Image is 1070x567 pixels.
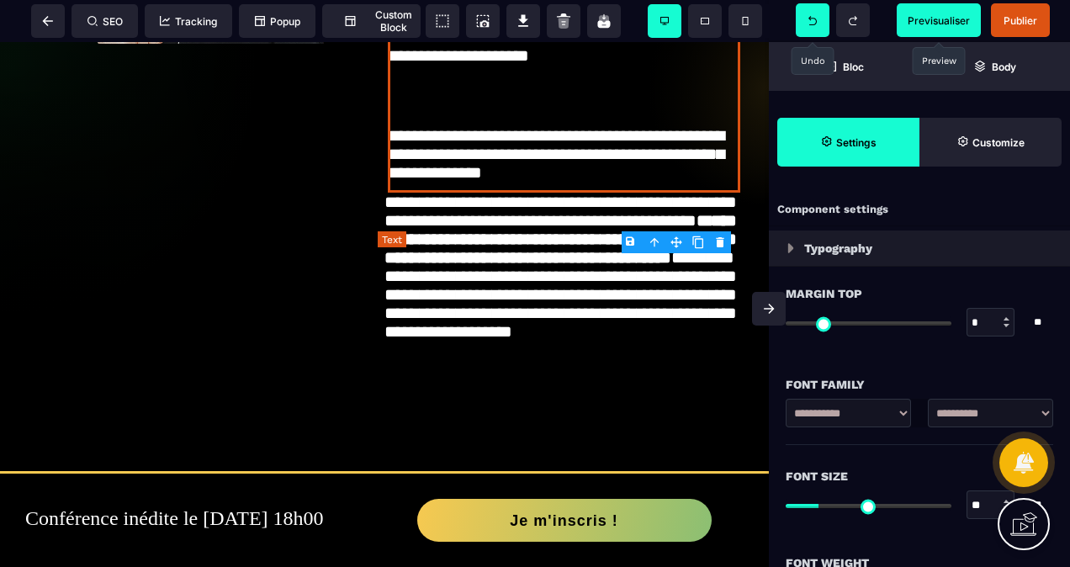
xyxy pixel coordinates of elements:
span: Margin Top [786,283,862,304]
span: Open Layer Manager [919,42,1070,91]
div: Component settings [769,193,1070,226]
span: Settings [777,118,919,167]
strong: Bloc [843,61,864,73]
span: Previsualiser [908,14,970,27]
span: Font Size [786,466,848,486]
img: loading [787,243,794,253]
span: Custom Block [331,8,412,34]
span: SEO [87,15,123,28]
span: View components [426,4,459,38]
span: Open Blocks [769,42,919,91]
span: Tracking [160,15,217,28]
h2: Conférence inédite le [DATE] 18h00 [25,457,384,496]
span: Publier [1004,14,1037,27]
div: Font Family [786,374,1053,395]
strong: Body [992,61,1016,73]
strong: Settings [836,136,877,149]
span: Screenshot [466,4,500,38]
span: Preview [897,3,981,37]
span: Open Style Manager [919,118,1062,167]
p: Typography [804,238,872,258]
button: Je m'inscris ! [417,457,712,500]
span: Popup [255,15,300,28]
strong: Customize [972,136,1025,149]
